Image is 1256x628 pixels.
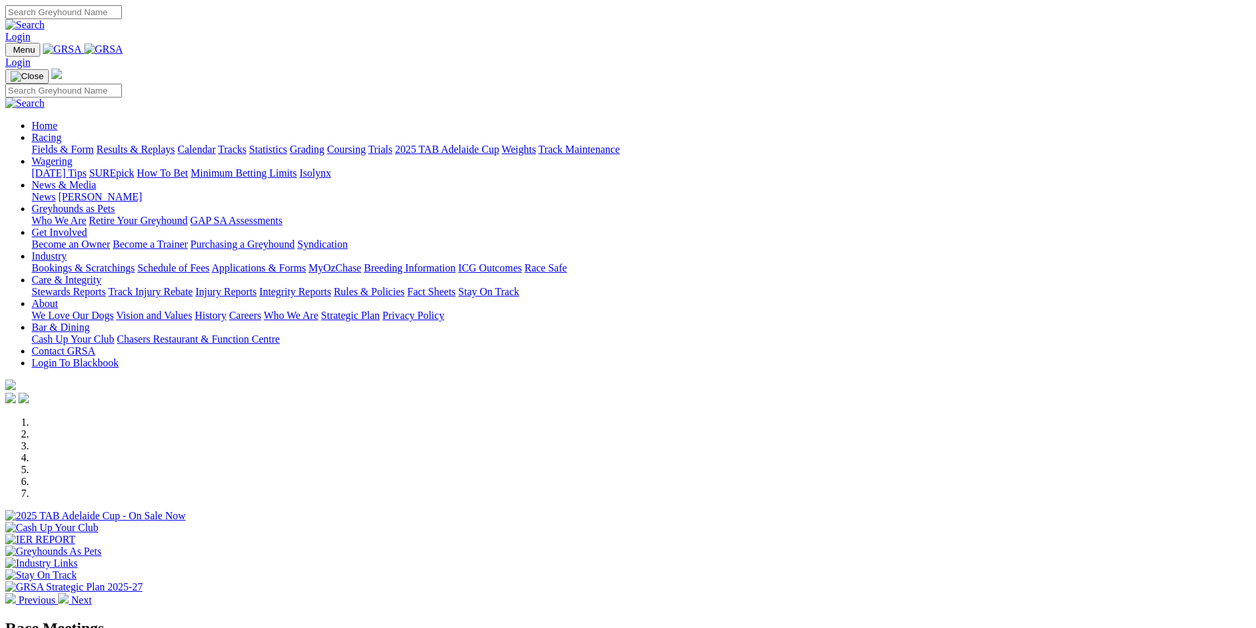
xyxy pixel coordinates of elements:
[32,132,61,143] a: Racing
[395,144,499,155] a: 2025 TAB Adelaide Cup
[458,286,519,297] a: Stay On Track
[458,262,522,273] a: ICG Outcomes
[297,239,347,250] a: Syndication
[137,262,209,273] a: Schedule of Fees
[264,310,318,321] a: Who We Are
[195,286,256,297] a: Injury Reports
[32,239,110,250] a: Become an Owner
[5,69,49,84] button: Toggle navigation
[5,557,78,569] img: Industry Links
[32,191,1251,203] div: News & Media
[89,167,134,179] a: SUREpick
[382,310,444,321] a: Privacy Policy
[113,239,188,250] a: Become a Trainer
[5,19,45,31] img: Search
[259,286,331,297] a: Integrity Reports
[84,43,123,55] img: GRSA
[191,239,295,250] a: Purchasing a Greyhound
[43,43,82,55] img: GRSA
[191,215,283,226] a: GAP SA Assessments
[5,380,16,390] img: logo-grsa-white.png
[32,310,113,321] a: We Love Our Dogs
[321,310,380,321] a: Strategic Plan
[32,286,1251,298] div: Care & Integrity
[32,227,87,238] a: Get Involved
[5,84,122,98] input: Search
[5,393,16,403] img: facebook.svg
[212,262,306,273] a: Applications & Forms
[137,167,189,179] a: How To Bet
[32,239,1251,250] div: Get Involved
[32,262,135,273] a: Bookings & Scratchings
[32,167,86,179] a: [DATE] Tips
[539,144,620,155] a: Track Maintenance
[5,581,142,593] img: GRSA Strategic Plan 2025-27
[334,286,405,297] a: Rules & Policies
[32,156,73,167] a: Wagering
[32,333,114,345] a: Cash Up Your Club
[309,262,361,273] a: MyOzChase
[5,546,102,557] img: Greyhounds As Pets
[32,144,1251,156] div: Racing
[32,120,57,131] a: Home
[327,144,366,155] a: Coursing
[58,191,142,202] a: [PERSON_NAME]
[249,144,287,155] a: Statistics
[32,203,115,214] a: Greyhounds as Pets
[32,357,119,368] a: Login To Blackbook
[368,144,392,155] a: Trials
[218,144,247,155] a: Tracks
[32,167,1251,179] div: Wagering
[32,179,96,190] a: News & Media
[524,262,566,273] a: Race Safe
[32,191,55,202] a: News
[32,333,1251,345] div: Bar & Dining
[18,393,29,403] img: twitter.svg
[5,569,76,581] img: Stay On Track
[18,594,55,606] span: Previous
[58,593,69,604] img: chevron-right-pager-white.svg
[32,215,1251,227] div: Greyhounds as Pets
[5,510,186,522] img: 2025 TAB Adelaide Cup - On Sale Now
[13,45,35,55] span: Menu
[5,593,16,604] img: chevron-left-pager-white.svg
[32,298,58,309] a: About
[58,594,92,606] a: Next
[502,144,536,155] a: Weights
[108,286,193,297] a: Track Injury Rebate
[299,167,331,179] a: Isolynx
[32,262,1251,274] div: Industry
[11,71,44,82] img: Close
[32,322,90,333] a: Bar & Dining
[89,215,188,226] a: Retire Your Greyhound
[5,594,58,606] a: Previous
[51,69,62,79] img: logo-grsa-white.png
[5,534,75,546] img: IER REPORT
[71,594,92,606] span: Next
[5,522,98,534] img: Cash Up Your Club
[32,250,67,262] a: Industry
[5,31,30,42] a: Login
[177,144,216,155] a: Calendar
[117,333,280,345] a: Chasers Restaurant & Function Centre
[32,144,94,155] a: Fields & Form
[5,43,40,57] button: Toggle navigation
[290,144,324,155] a: Grading
[32,286,105,297] a: Stewards Reports
[32,310,1251,322] div: About
[96,144,175,155] a: Results & Replays
[32,274,102,285] a: Care & Integrity
[229,310,261,321] a: Careers
[116,310,192,321] a: Vision and Values
[407,286,456,297] a: Fact Sheets
[32,215,86,226] a: Who We Are
[5,57,30,68] a: Login
[5,5,122,19] input: Search
[32,345,95,357] a: Contact GRSA
[5,98,45,109] img: Search
[364,262,456,273] a: Breeding Information
[194,310,226,321] a: History
[191,167,297,179] a: Minimum Betting Limits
